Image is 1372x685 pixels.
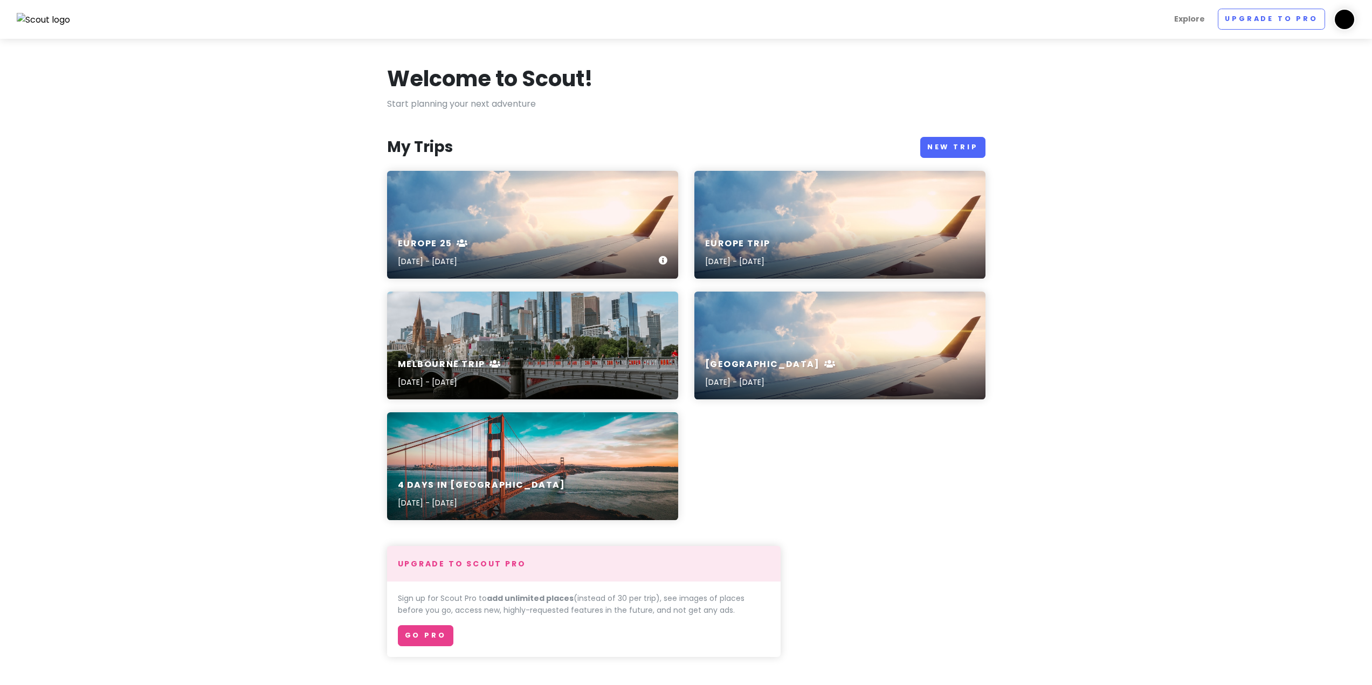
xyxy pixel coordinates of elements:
h6: [GEOGRAPHIC_DATA] [705,359,836,370]
img: User profile [1334,9,1355,30]
a: Upgrade to Pro [1218,9,1325,30]
p: [DATE] - [DATE] [398,376,501,388]
h4: Upgrade to Scout Pro [398,559,770,569]
a: white bridge across city buildingsMelbourne Trip[DATE] - [DATE] [387,292,678,399]
p: [DATE] - [DATE] [705,376,836,388]
a: Go Pro [398,625,453,646]
h6: Europe Trip [705,238,771,250]
a: Explore [1170,9,1209,30]
a: aerial photography of airliner[GEOGRAPHIC_DATA][DATE] - [DATE] [694,292,985,399]
p: [DATE] - [DATE] [398,255,468,267]
p: [DATE] - [DATE] [705,255,771,267]
a: New Trip [920,137,985,158]
p: Start planning your next adventure [387,97,985,111]
p: Sign up for Scout Pro to (instead of 30 per trip), see images of places before you go, access new... [398,592,770,617]
h6: Europe 25 [398,238,468,250]
a: aerial photography of airlinerEurope 25[DATE] - [DATE] [387,171,678,279]
strong: add unlimited places [487,593,574,604]
a: 4 Days in [GEOGRAPHIC_DATA][DATE] - [DATE] [387,412,678,520]
p: [DATE] - [DATE] [398,497,566,509]
img: Scout logo [17,13,71,27]
a: aerial photography of airlinerEurope Trip[DATE] - [DATE] [694,171,985,279]
h6: Melbourne Trip [398,359,501,370]
h1: Welcome to Scout! [387,65,593,93]
h6: 4 Days in [GEOGRAPHIC_DATA] [398,480,566,491]
h3: My Trips [387,137,453,157]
